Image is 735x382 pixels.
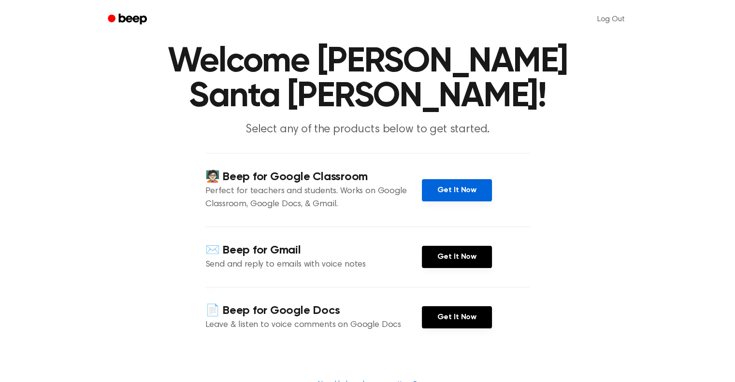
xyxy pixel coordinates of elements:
a: Log Out [588,8,634,31]
p: Leave & listen to voice comments on Google Docs [205,319,422,332]
h4: ✉️ Beep for Gmail [205,242,422,258]
a: Get It Now [422,306,492,328]
p: Select any of the products below to get started. [182,122,553,138]
a: Beep [101,10,156,29]
a: Get It Now [422,179,492,201]
h1: Welcome [PERSON_NAME] Santa [PERSON_NAME]! [120,44,615,114]
p: Send and reply to emails with voice notes [205,258,422,271]
h4: 🧑🏻‍🏫 Beep for Google Classroom [205,169,422,185]
a: Get It Now [422,246,492,268]
h4: 📄 Beep for Google Docs [205,303,422,319]
p: Perfect for teachers and students. Works on Google Classroom, Google Docs, & Gmail. [205,185,422,211]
